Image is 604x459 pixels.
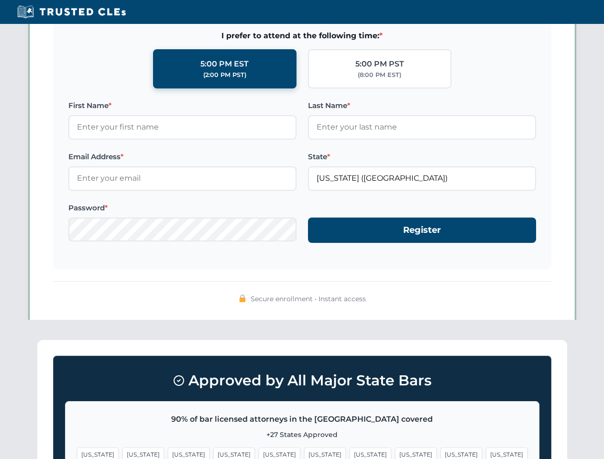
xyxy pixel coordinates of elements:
[68,151,297,163] label: Email Address
[308,166,536,190] input: Florida (FL)
[251,294,366,304] span: Secure enrollment • Instant access
[308,115,536,139] input: Enter your last name
[68,115,297,139] input: Enter your first name
[355,58,404,70] div: 5:00 PM PST
[308,151,536,163] label: State
[68,166,297,190] input: Enter your email
[308,100,536,111] label: Last Name
[358,70,401,80] div: (8:00 PM EST)
[77,429,527,440] p: +27 States Approved
[68,202,297,214] label: Password
[203,70,246,80] div: (2:00 PM PST)
[68,100,297,111] label: First Name
[68,30,536,42] span: I prefer to attend at the following time:
[77,413,527,426] p: 90% of bar licensed attorneys in the [GEOGRAPHIC_DATA] covered
[239,295,246,302] img: 🔒
[14,5,129,19] img: Trusted CLEs
[308,218,536,243] button: Register
[200,58,249,70] div: 5:00 PM EST
[65,368,539,393] h3: Approved by All Major State Bars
